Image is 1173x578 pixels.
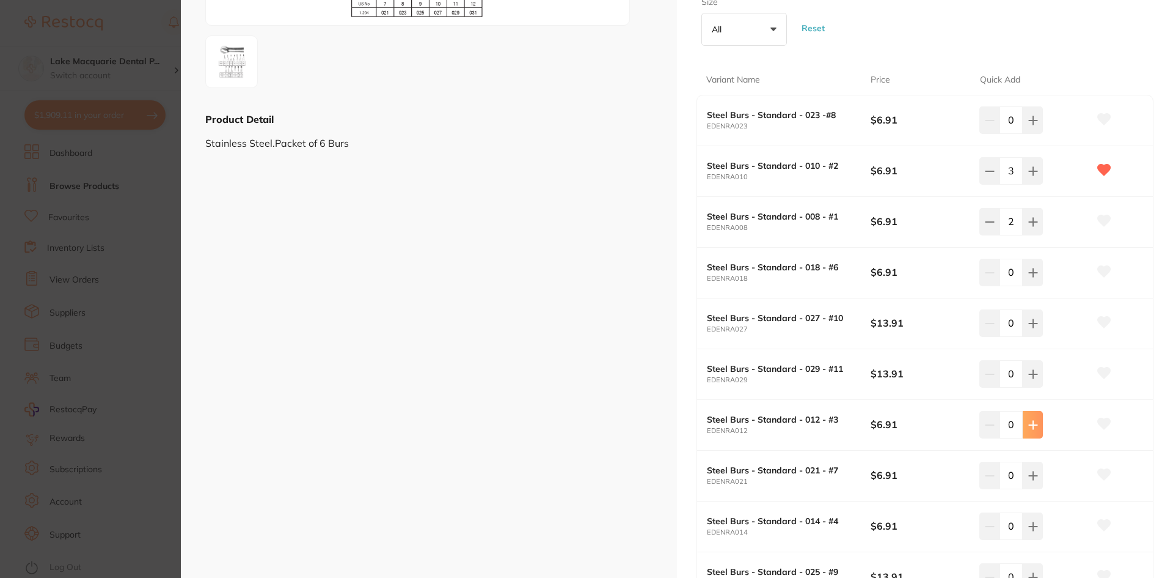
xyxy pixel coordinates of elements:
b: $6.91 [871,164,969,177]
b: Steel Burs - Standard - 021 - #7 [707,465,854,475]
p: Variant Name [706,74,760,86]
div: Stainless Steel.Packet of 6 Burs [205,126,652,160]
p: Price [871,74,890,86]
b: $6.91 [871,469,969,482]
button: Reset [798,6,828,51]
small: EDENRA027 [707,325,871,333]
small: EDENRA023 [707,122,871,130]
b: Product Detail [205,113,274,125]
small: EDENRA018 [707,275,871,283]
b: $6.91 [871,519,969,533]
b: $6.91 [871,418,969,431]
b: Steel Burs - Standard - 014 - #4 [707,516,854,526]
button: All [701,13,787,46]
b: Steel Burs - Standard - 029 - #11 [707,364,854,374]
b: Steel Burs - Standard - 027 - #10 [707,313,854,323]
b: Steel Burs - Standard - 025 - #9 [707,567,854,577]
b: Steel Burs - Standard - 010 - #2 [707,161,854,171]
b: Steel Burs - Standard - 012 - #3 [707,415,854,424]
small: EDENRA008 [707,224,871,232]
b: Steel Burs - Standard - 018 - #6 [707,262,854,272]
b: $6.91 [871,113,969,127]
b: Steel Burs - Standard - 008 - #1 [707,212,854,221]
b: $6.91 [871,215,969,228]
img: MTkyMA [210,40,254,84]
b: $13.91 [871,367,969,380]
b: $6.91 [871,265,969,279]
p: All [712,24,726,35]
small: EDENRA029 [707,376,871,384]
b: Steel Burs - Standard - 023 -#8 [707,110,854,120]
small: EDENRA021 [707,478,871,486]
small: EDENRA012 [707,427,871,435]
small: EDENRA010 [707,173,871,181]
b: $13.91 [871,316,969,330]
p: Quick Add [980,74,1020,86]
small: EDENRA014 [707,528,871,536]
